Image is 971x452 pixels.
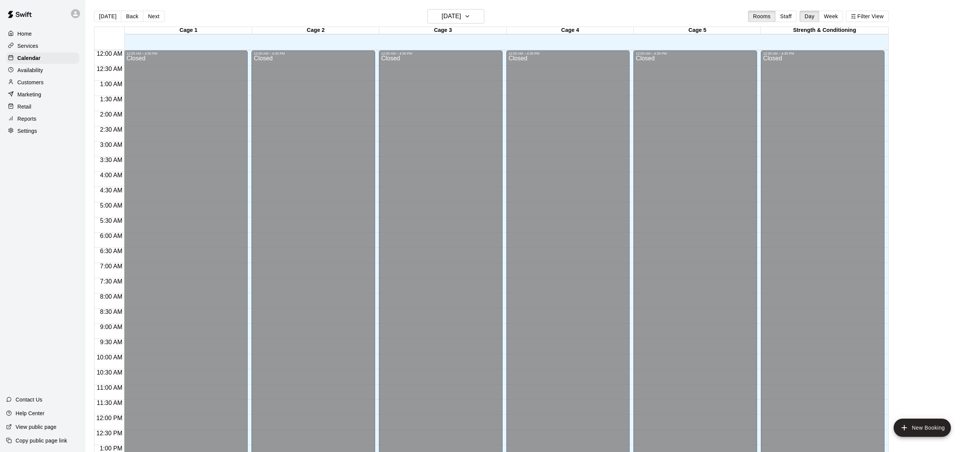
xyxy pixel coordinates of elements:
a: Calendar [6,52,79,64]
span: 5:00 AM [98,202,124,209]
span: 12:30 PM [94,430,124,436]
div: Cage 4 [507,27,634,34]
span: 5:30 AM [98,217,124,224]
span: 12:00 PM [94,415,124,421]
div: 12:00 AM – 4:30 PM [254,52,373,55]
button: Rooms [748,11,775,22]
span: 6:00 AM [98,233,124,239]
div: Cage 3 [379,27,506,34]
span: 4:30 AM [98,187,124,194]
div: Cage 2 [252,27,379,34]
div: Cage 1 [125,27,252,34]
span: 12:00 AM [95,50,124,57]
a: Home [6,28,79,39]
span: 8:30 AM [98,309,124,315]
a: Customers [6,77,79,88]
p: Help Center [16,409,44,417]
span: 7:00 AM [98,263,124,269]
a: Reports [6,113,79,124]
button: [DATE] [427,9,484,24]
div: 12:00 AM – 4:30 PM [763,52,882,55]
p: Marketing [17,91,41,98]
span: 1:00 AM [98,81,124,87]
button: Day [800,11,819,22]
p: Contact Us [16,396,42,403]
span: 3:30 AM [98,157,124,163]
p: Copy public page link [16,437,67,444]
div: Cage 5 [634,27,761,34]
a: Availability [6,65,79,76]
span: 9:00 AM [98,324,124,330]
button: Week [819,11,843,22]
p: Reports [17,115,36,123]
div: 12:00 AM – 4:30 PM [381,52,500,55]
div: 12:00 AM – 4:30 PM [126,52,245,55]
span: 9:30 AM [98,339,124,345]
span: 8:00 AM [98,293,124,300]
p: Calendar [17,54,41,62]
span: 2:30 AM [98,126,124,133]
span: 4:00 AM [98,172,124,178]
p: Customers [17,79,44,86]
span: 10:30 AM [95,369,124,376]
p: Home [17,30,32,38]
span: 6:30 AM [98,248,124,254]
span: 10:00 AM [95,354,124,361]
p: View public page [16,423,57,431]
span: 1:30 AM [98,96,124,102]
button: Filter View [846,11,888,22]
span: 11:30 AM [95,400,124,406]
div: 12:00 AM – 4:30 PM [509,52,628,55]
p: Settings [17,127,37,135]
p: Retail [17,103,31,110]
a: Marketing [6,89,79,100]
button: add [894,419,951,437]
button: Next [143,11,164,22]
a: Services [6,40,79,52]
div: Strength & Conditioning [761,27,888,34]
p: Availability [17,66,43,74]
span: 7:30 AM [98,278,124,285]
h6: [DATE] [442,11,461,22]
button: Staff [775,11,797,22]
div: 12:00 AM – 4:30 PM [636,52,755,55]
span: 3:00 AM [98,142,124,148]
span: 1:00 PM [98,445,124,452]
a: Retail [6,101,79,112]
button: [DATE] [94,11,121,22]
a: Settings [6,125,79,137]
span: 2:00 AM [98,111,124,118]
button: Back [121,11,143,22]
p: Services [17,42,38,50]
span: 12:30 AM [95,66,124,72]
span: 11:00 AM [95,384,124,391]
